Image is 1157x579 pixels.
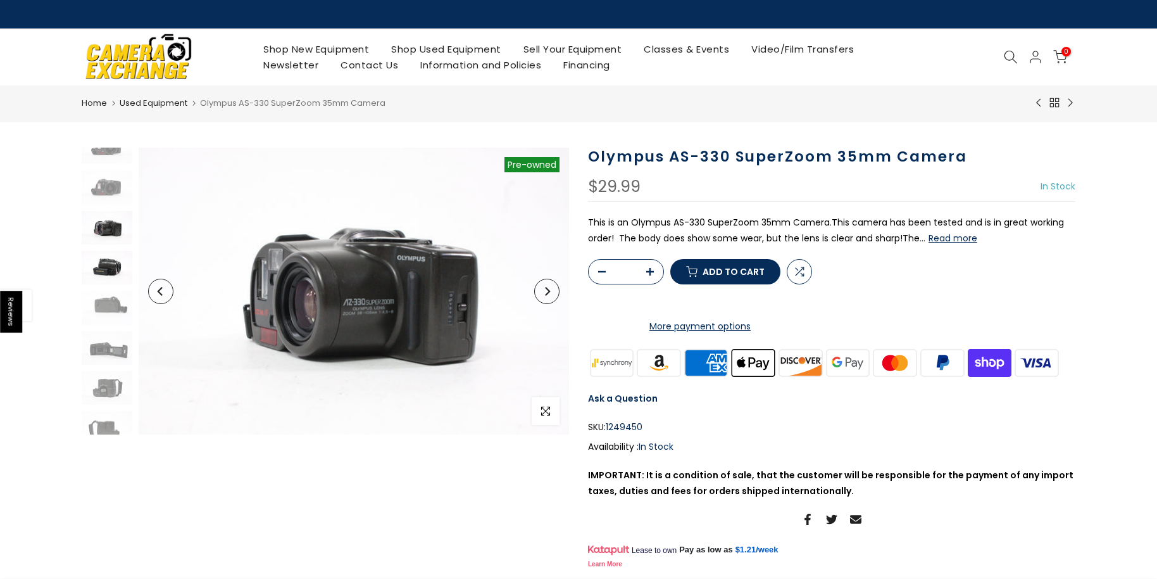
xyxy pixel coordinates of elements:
img: paypal [919,347,966,378]
div: Availability : [588,439,1075,455]
span: 0 [1061,47,1071,56]
img: Olympus AS-330 SuperZoom 35mm Camera 35mm Film Cameras - 35mm Point and Shoot Cameras Olympus 124... [82,371,132,405]
a: Learn More [588,561,622,568]
img: Olympus AS-330 SuperZoom 35mm Camera 35mm Film Cameras - 35mm Point and Shoot Cameras Olympus 124... [82,251,132,284]
img: synchrony [588,347,635,378]
a: Sell Your Equipment [512,41,633,57]
button: Next [534,279,560,304]
a: Ask a Question [588,392,658,405]
img: visa [1013,347,1061,378]
a: Newsletter [253,57,330,73]
img: Olympus AS-330 SuperZoom 35mm Camera 35mm Film Cameras - 35mm Point and Shoot Cameras Olympus 124... [82,411,132,445]
span: 1249450 [606,419,642,435]
a: Share on Facebook [802,512,813,527]
img: apple pay [730,347,777,378]
div: $29.99 [588,179,641,195]
button: Previous [148,279,173,304]
a: Used Equipment [120,97,187,110]
img: discover [777,347,825,378]
a: $1.21/week [735,544,779,556]
img: google pay [824,347,872,378]
a: Contact Us [330,57,410,73]
a: Information and Policies [410,57,553,73]
img: shopify pay [966,347,1013,378]
a: Shop New Equipment [253,41,380,57]
h1: Olympus AS-330 SuperZoom 35mm Camera [588,148,1075,166]
img: Olympus AS-330 SuperZoom 35mm Camera 35mm Film Cameras - 35mm Point and Shoot Cameras Olympus 124... [82,211,132,245]
a: Shop Used Equipment [380,41,513,57]
button: Read more [929,232,977,244]
span: Olympus AS-330 SuperZoom 35mm Camera [200,97,385,109]
img: amazon payments [635,347,683,378]
img: Olympus AS-330 SuperZoom 35mm Camera 35mm Film Cameras - 35mm Point and Shoot Cameras Olympus 124... [82,331,132,365]
span: Lease to own [632,545,677,556]
a: Video/Film Transfers [741,41,865,57]
img: master [872,347,919,378]
span: Add to cart [703,267,765,276]
button: Add to cart [670,259,780,284]
span: In Stock [1041,180,1075,193]
a: Share on Email [850,512,861,527]
a: Classes & Events [633,41,741,57]
img: Olympus AS-330 SuperZoom 35mm Camera 35mm Film Cameras - 35mm Point and Shoot Cameras Olympus 124... [82,130,132,164]
a: Financing [553,57,622,73]
a: 0 [1053,50,1067,64]
div: SKU: [588,419,1075,435]
img: Olympus AS-330 SuperZoom 35mm Camera 35mm Film Cameras - 35mm Point and Shoot Cameras Olympus 124... [139,148,569,435]
strong: IMPORTANT: It is a condition of sale, that the customer will be responsible for the payment of an... [588,469,1073,497]
a: More payment options [588,319,812,334]
a: Home [82,97,107,110]
a: Share on Twitter [826,512,837,527]
span: Pay as low as [679,544,733,556]
img: Olympus AS-330 SuperZoom 35mm Camera 35mm Film Cameras - 35mm Point and Shoot Cameras Olympus 124... [82,291,132,324]
img: Olympus AS-330 SuperZoom 35mm Camera 35mm Film Cameras - 35mm Point and Shoot Cameras Olympus 124... [82,170,132,204]
span: In Stock [639,440,673,453]
img: american express [682,347,730,378]
p: This is an Olympus AS-330 SuperZoom 35mm Camera.This camera has been tested and is in great worki... [588,215,1075,246]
